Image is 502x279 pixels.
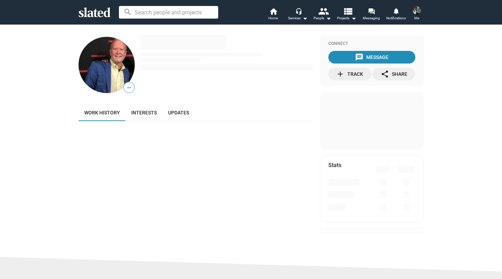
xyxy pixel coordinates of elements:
[295,8,302,14] mat-icon: headset_mic
[413,6,421,15] img: Cary Sandoval
[269,7,277,15] mat-icon: home
[359,7,384,22] a: Messaging
[384,7,408,22] a: Notifications
[386,14,406,22] span: Notifications
[349,14,358,22] mat-icon: arrow_drop_down
[168,110,189,115] span: Updates
[414,14,419,22] span: Me
[288,14,308,22] div: Services
[301,14,309,22] mat-icon: arrow_drop_down
[368,8,375,14] mat-icon: forum
[335,7,359,22] button: Projects
[342,6,353,16] mat-icon: view_list
[328,161,341,169] mat-card-title: Stats
[328,68,371,80] button: Track
[126,104,162,121] a: Interests
[381,68,407,80] div: Share
[286,7,310,22] button: Services
[268,14,278,22] span: Home
[408,5,425,23] button: Cary SandovalMe
[355,53,363,61] mat-icon: message
[84,110,120,115] span: Work history
[131,110,157,115] span: Interests
[119,6,218,19] input: Search people and projects
[337,14,356,22] span: Projects
[355,51,388,64] div: Message
[310,7,335,22] button: People
[79,104,126,121] a: Work history
[314,14,331,22] div: People
[162,104,195,121] a: Updates
[381,70,389,78] mat-icon: share
[336,68,363,80] div: Track
[328,51,415,64] button: Message
[363,14,380,22] span: Messaging
[373,68,415,80] button: Share
[124,83,134,92] span: —
[261,7,286,22] a: Home
[324,14,333,22] mat-icon: arrow_drop_down
[393,7,399,14] mat-icon: notifications
[318,6,328,16] mat-icon: people
[336,70,344,78] mat-icon: add
[328,41,415,47] div: Connect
